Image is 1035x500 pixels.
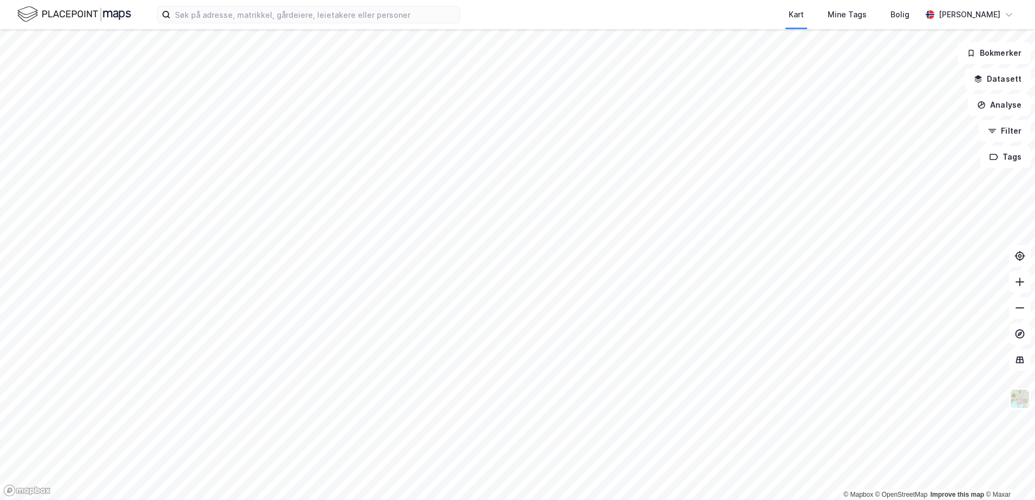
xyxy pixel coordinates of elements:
[1010,389,1030,409] img: Z
[789,8,804,21] div: Kart
[828,8,867,21] div: Mine Tags
[3,484,51,497] a: Mapbox homepage
[890,8,909,21] div: Bolig
[981,448,1035,500] div: Kontrollprogram for chat
[958,42,1031,64] button: Bokmerker
[980,146,1031,168] button: Tags
[17,5,131,24] img: logo.f888ab2527a4732fd821a326f86c7f29.svg
[875,491,928,498] a: OpenStreetMap
[968,94,1031,116] button: Analyse
[931,491,984,498] a: Improve this map
[939,8,1000,21] div: [PERSON_NAME]
[171,6,460,23] input: Søk på adresse, matrikkel, gårdeiere, leietakere eller personer
[843,491,873,498] a: Mapbox
[965,68,1031,90] button: Datasett
[981,448,1035,500] iframe: Chat Widget
[979,120,1031,142] button: Filter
